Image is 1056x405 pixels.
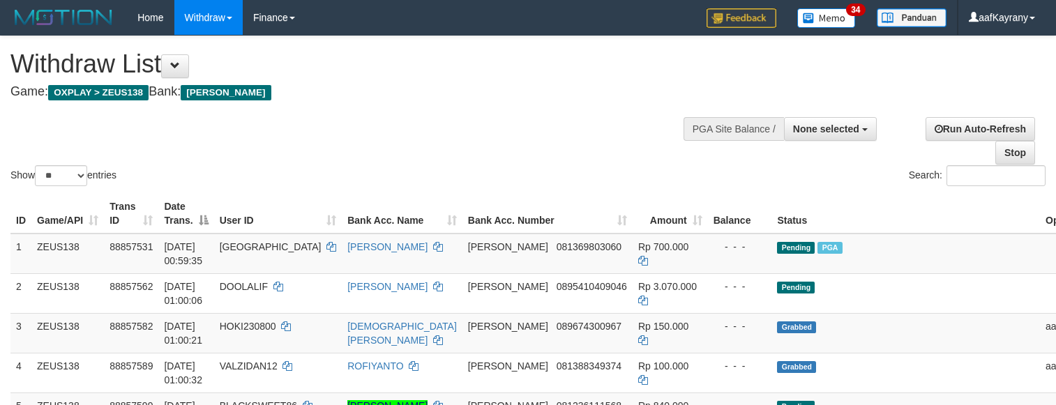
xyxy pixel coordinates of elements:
[347,281,428,292] a: [PERSON_NAME]
[638,360,688,372] span: Rp 100.000
[31,313,104,353] td: ZEUS138
[633,194,708,234] th: Amount: activate to sort column ascending
[793,123,859,135] span: None selected
[557,360,621,372] span: Copy 081388349374 to clipboard
[220,281,268,292] span: DOOLALIF
[557,281,627,292] span: Copy 0895410409046 to clipboard
[638,281,697,292] span: Rp 3.070.000
[557,321,621,332] span: Copy 089674300967 to clipboard
[797,8,856,28] img: Button%20Memo.svg
[10,85,690,99] h4: Game: Bank:
[638,241,688,252] span: Rp 700.000
[110,360,153,372] span: 88857589
[10,353,31,392] td: 4
[164,281,202,306] span: [DATE] 01:00:06
[347,321,457,346] a: [DEMOGRAPHIC_DATA][PERSON_NAME]
[771,194,1040,234] th: Status
[35,165,87,186] select: Showentries
[714,280,767,293] div: - - -
[110,241,153,252] span: 88857531
[846,3,865,16] span: 34
[684,117,784,141] div: PGA Site Balance /
[31,353,104,392] td: ZEUS138
[164,321,202,346] span: [DATE] 01:00:21
[10,234,31,274] td: 1
[31,273,104,313] td: ZEUS138
[777,242,815,254] span: Pending
[220,360,278,372] span: VALZIDAN12
[708,194,772,234] th: Balance
[10,273,31,313] td: 2
[462,194,633,234] th: Bank Acc. Number: activate to sort column ascending
[714,319,767,333] div: - - -
[10,165,116,186] label: Show entries
[638,321,688,332] span: Rp 150.000
[214,194,342,234] th: User ID: activate to sort column ascending
[164,241,202,266] span: [DATE] 00:59:35
[995,141,1035,165] a: Stop
[48,85,149,100] span: OXPLAY > ZEUS138
[468,241,548,252] span: [PERSON_NAME]
[104,194,158,234] th: Trans ID: activate to sort column ascending
[31,194,104,234] th: Game/API: activate to sort column ascending
[707,8,776,28] img: Feedback.jpg
[946,165,1046,186] input: Search:
[220,241,322,252] span: [GEOGRAPHIC_DATA]
[220,321,276,332] span: HOKI230800
[31,234,104,274] td: ZEUS138
[347,241,428,252] a: [PERSON_NAME]
[784,117,877,141] button: None selected
[347,360,403,372] a: ROFIYANTO
[10,313,31,353] td: 3
[10,7,116,28] img: MOTION_logo.png
[926,117,1035,141] a: Run Auto-Refresh
[342,194,462,234] th: Bank Acc. Name: activate to sort column ascending
[909,165,1046,186] label: Search:
[110,321,153,332] span: 88857582
[158,194,213,234] th: Date Trans.: activate to sort column descending
[777,361,816,373] span: Grabbed
[10,194,31,234] th: ID
[468,281,548,292] span: [PERSON_NAME]
[164,360,202,385] span: [DATE] 01:00:32
[468,321,548,332] span: [PERSON_NAME]
[877,8,946,27] img: panduan.png
[777,282,815,293] span: Pending
[468,360,548,372] span: [PERSON_NAME]
[557,241,621,252] span: Copy 081369803060 to clipboard
[110,281,153,292] span: 88857562
[777,321,816,333] span: Grabbed
[817,242,842,254] span: Marked by aafkaynarin
[714,359,767,373] div: - - -
[181,85,271,100] span: [PERSON_NAME]
[10,50,690,78] h1: Withdraw List
[714,240,767,254] div: - - -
